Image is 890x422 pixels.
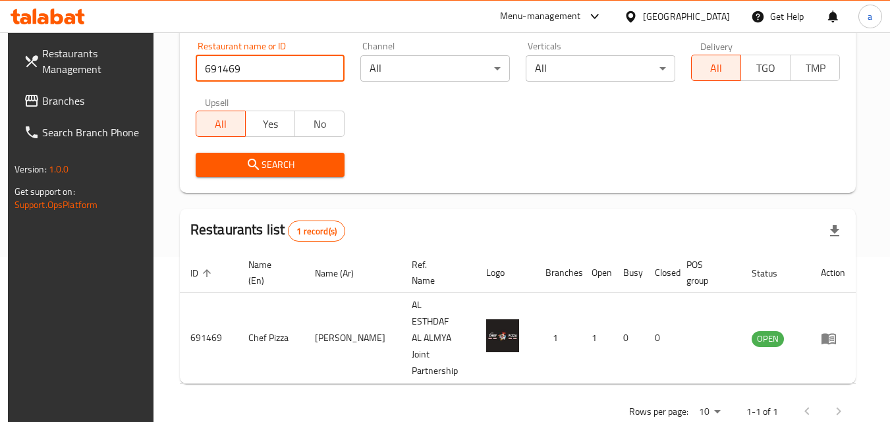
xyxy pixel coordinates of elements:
button: All [196,111,246,137]
div: All [360,55,510,82]
div: Menu-management [500,9,581,24]
a: Support.OpsPlatform [14,196,98,213]
a: Branches [13,85,157,117]
img: Chef Pizza [486,319,519,352]
button: Search [196,153,345,177]
span: TGO [746,59,785,78]
p: 1-1 of 1 [746,404,778,420]
td: [PERSON_NAME] [304,293,401,384]
th: Busy [613,253,644,293]
span: Branches [42,93,146,109]
td: 0 [644,293,676,384]
p: Rows per page: [629,404,688,420]
span: 1 record(s) [289,225,345,238]
td: 1 [581,293,613,384]
span: a [868,9,872,24]
span: No [300,115,339,134]
td: AL ESTHDAF AL ALMYA Joint Partnership [401,293,476,384]
span: ID [190,265,215,281]
label: Delivery [700,41,733,51]
span: Status [752,265,794,281]
a: Restaurants Management [13,38,157,85]
span: Get support on: [14,183,75,200]
div: All [526,55,675,82]
span: 1.0.0 [49,161,69,178]
td: 0 [613,293,644,384]
span: Version: [14,161,47,178]
span: Name (Ar) [315,265,371,281]
th: Logo [476,253,535,293]
span: All [202,115,240,134]
label: Upsell [205,97,229,107]
button: TGO [740,55,791,81]
input: Search for restaurant name or ID.. [196,55,345,82]
button: TMP [790,55,840,81]
h2: Restaurants list [190,220,345,242]
span: Ref. Name [412,257,460,288]
button: Yes [245,111,295,137]
button: All [691,55,741,81]
span: Search [206,157,335,173]
div: Rows per page: [694,402,725,422]
td: 691469 [180,293,238,384]
span: POS group [686,257,725,288]
span: OPEN [752,331,784,346]
span: All [697,59,736,78]
th: Action [810,253,856,293]
td: Chef Pizza [238,293,304,384]
div: [GEOGRAPHIC_DATA] [643,9,730,24]
td: 1 [535,293,581,384]
th: Closed [644,253,676,293]
th: Open [581,253,613,293]
a: Search Branch Phone [13,117,157,148]
span: Restaurants Management [42,45,146,77]
table: enhanced table [180,253,856,384]
th: Branches [535,253,581,293]
div: Export file [819,215,850,247]
span: Name (En) [248,257,289,288]
div: Menu [821,330,845,346]
span: Yes [251,115,290,134]
span: Search Branch Phone [42,124,146,140]
span: TMP [796,59,835,78]
div: Total records count [288,221,345,242]
button: No [294,111,345,137]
